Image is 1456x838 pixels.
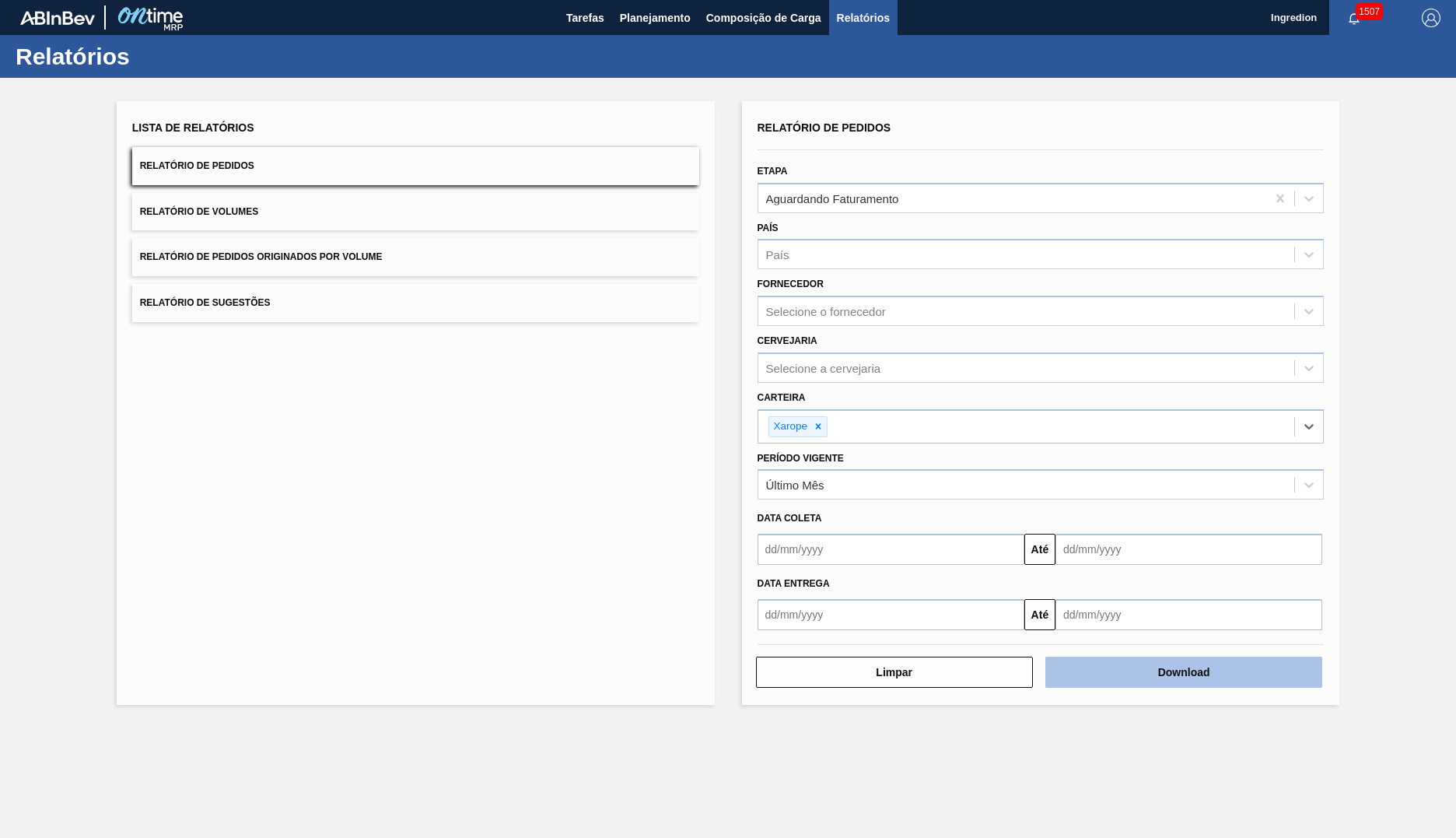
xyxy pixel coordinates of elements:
[566,9,604,27] span: Tarefas
[758,166,788,177] label: Etapa
[140,160,254,171] span: Relatório de Pedidos
[1356,3,1383,20] span: 1507
[140,206,258,217] span: Relatório de Volumes
[132,238,699,276] button: Relatório de Pedidos Originados por Volume
[758,534,1024,565] input: dd/mm/yyyy
[758,335,817,346] label: Cervejaria
[132,147,699,185] button: Relatório de Pedidos
[620,9,691,27] span: Planejamento
[706,9,821,27] span: Composição de Carga
[758,223,779,233] label: País
[756,657,1033,688] button: Limpar
[1024,534,1055,565] button: Até
[20,11,95,25] img: TNhmsLtSVTkK8tSr43FrP2fwEKptu5GPRR3wAAAABJRU5ErkJggg==
[766,479,824,492] div: Último Mês
[758,513,822,524] span: Data coleta
[766,361,881,374] div: Selecione a cervejaria
[766,305,886,318] div: Selecione o fornecedor
[132,284,699,322] button: Relatório de Sugestões
[758,578,830,589] span: Data entrega
[1055,599,1322,630] input: dd/mm/yyyy
[1045,657,1322,688] button: Download
[1329,7,1379,29] button: Notificações
[758,392,806,403] label: Carteira
[140,297,271,308] span: Relatório de Sugestões
[766,191,899,205] div: Aguardando Faturamento
[1422,9,1440,27] img: Logout
[132,121,254,134] span: Lista de Relatórios
[758,279,824,289] label: Fornecedor
[837,9,890,27] span: Relatórios
[1055,534,1322,565] input: dd/mm/yyyy
[758,453,844,464] label: Período Vigente
[758,599,1024,630] input: dd/mm/yyyy
[1024,599,1055,630] button: Até
[140,251,383,262] span: Relatório de Pedidos Originados por Volume
[766,248,789,261] div: País
[769,417,810,437] div: Xarope
[16,47,292,65] h1: Relatórios
[132,193,699,231] button: Relatório de Volumes
[758,121,891,134] span: Relatório de Pedidos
